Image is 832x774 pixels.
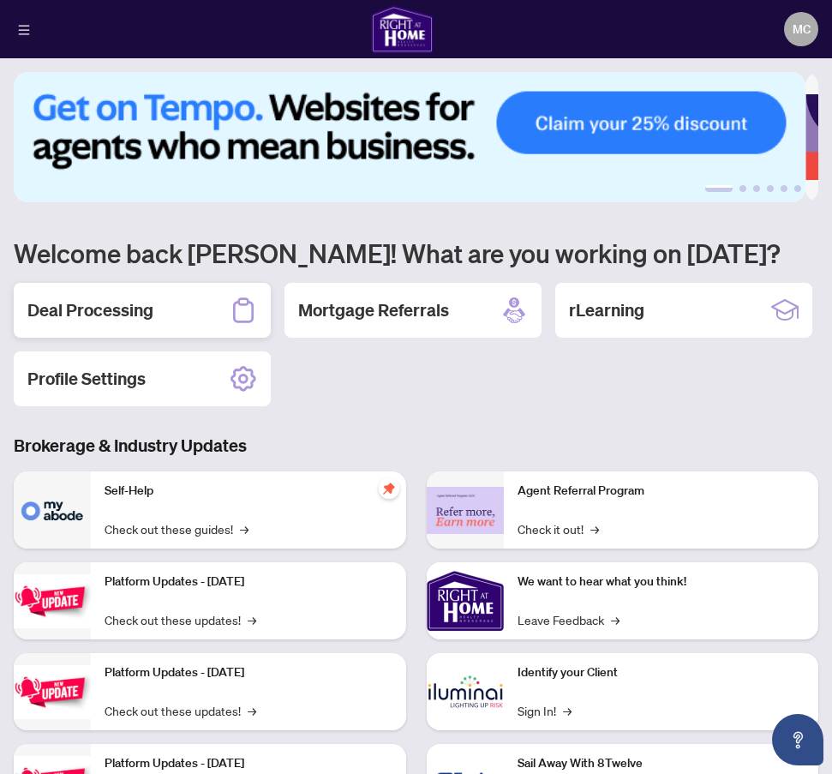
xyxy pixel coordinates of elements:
a: Leave Feedback→ [518,610,620,629]
button: 1 [705,185,733,192]
button: 5 [781,185,787,192]
span: → [563,701,572,720]
a: Check it out!→ [518,519,599,538]
img: We want to hear what you think! [427,562,504,639]
p: Platform Updates - [DATE] [105,663,392,682]
p: Self-Help [105,482,392,501]
h2: rLearning [569,298,644,322]
span: MC [793,20,811,39]
p: We want to hear what you think! [518,573,805,591]
button: Open asap [772,714,823,765]
img: logo [371,5,433,53]
span: → [248,701,256,720]
img: Self-Help [14,471,91,549]
h2: Deal Processing [27,298,153,322]
h3: Brokerage & Industry Updates [14,434,818,458]
img: Slide 0 [14,72,805,202]
p: Platform Updates - [DATE] [105,754,392,773]
h1: Welcome back [PERSON_NAME]! What are you working on [DATE]? [14,237,818,269]
p: Agent Referral Program [518,482,805,501]
a: Check out these updates!→ [105,701,256,720]
img: Platform Updates - July 21, 2025 [14,574,91,628]
p: Sail Away With 8Twelve [518,754,805,773]
span: → [590,519,599,538]
span: → [611,610,620,629]
a: Sign In!→ [518,701,572,720]
p: Platform Updates - [DATE] [105,573,392,591]
img: Platform Updates - July 8, 2025 [14,665,91,719]
button: 4 [767,185,774,192]
p: Identify your Client [518,663,805,682]
button: 2 [739,185,746,192]
span: → [240,519,248,538]
img: Identify your Client [427,653,504,730]
a: Check out these updates!→ [105,610,256,629]
h2: Mortgage Referrals [298,298,449,322]
button: 3 [753,185,760,192]
button: 6 [794,185,801,192]
h2: Profile Settings [27,367,146,391]
a: Check out these guides!→ [105,519,248,538]
span: pushpin [379,478,399,499]
img: Agent Referral Program [427,487,504,534]
span: → [248,610,256,629]
span: menu [18,24,30,36]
